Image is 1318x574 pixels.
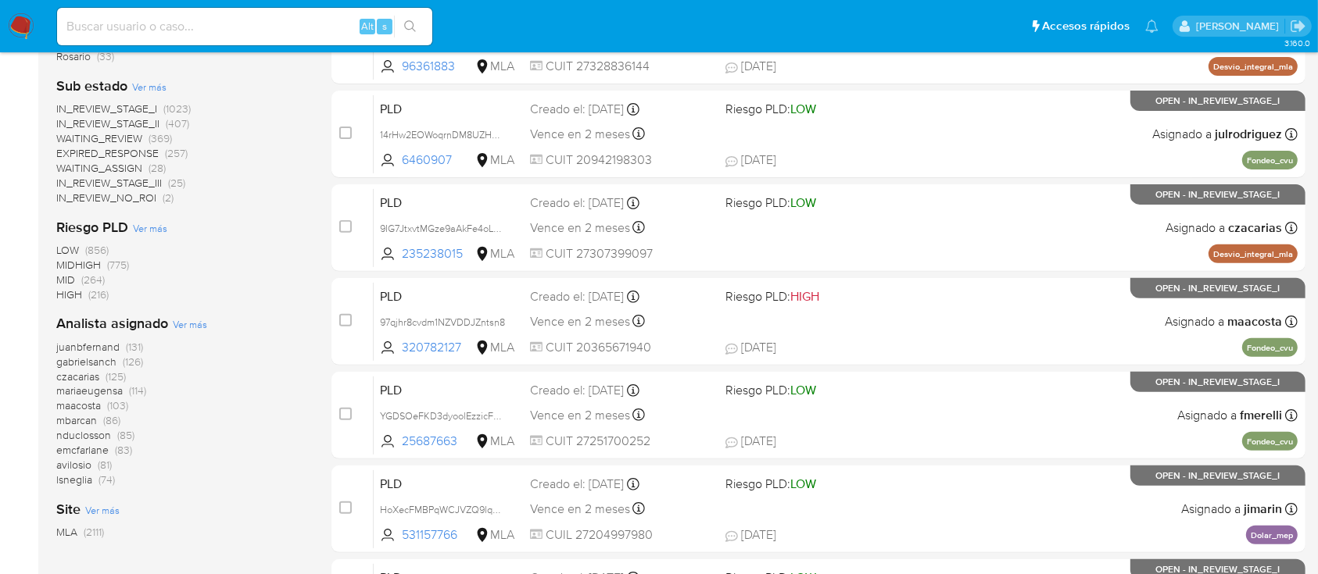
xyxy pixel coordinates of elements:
[57,16,432,37] input: Buscar usuario o caso...
[1284,37,1310,49] span: 3.160.0
[382,19,387,34] span: s
[1042,18,1130,34] span: Accesos rápidos
[361,19,374,34] span: Alt
[394,16,426,37] button: search-icon
[1290,18,1306,34] a: Salir
[1145,20,1159,33] a: Notificaciones
[1196,19,1284,34] p: ezequiel.castrillon@mercadolibre.com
